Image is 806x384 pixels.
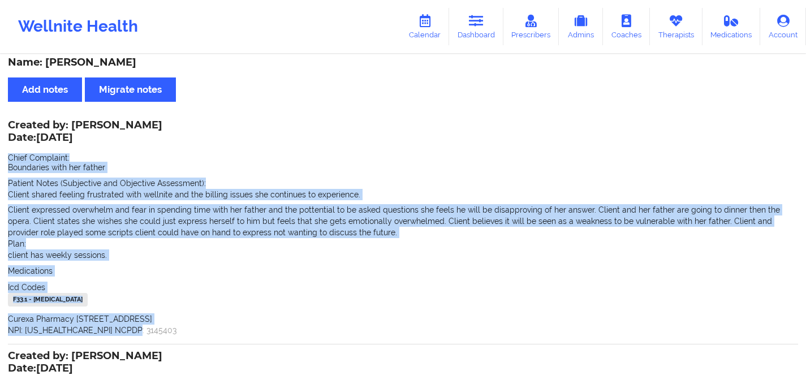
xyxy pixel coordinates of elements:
p: Client shared feeling frustrated with wellnite and the billing issues she continues to experience. [8,189,798,200]
p: client has weekly sessions. [8,249,798,261]
a: Coaches [603,8,650,45]
span: Patient Notes (Subjective and Objective Assessment): [8,179,206,188]
a: Dashboard [449,8,503,45]
p: Client expressed overwhelm and fear in spending time with her father and the pottential to be ask... [8,204,798,238]
p: Boundaries with her father [8,162,798,173]
span: Chief Complaint: [8,153,70,162]
p: Curexa Pharmacy [STREET_ADDRESS] NPI: [US_HEALTHCARE_NPI] NCPDP: 3145403 [8,313,798,336]
p: Date: [DATE] [8,131,162,145]
p: Date: [DATE] [8,361,162,376]
a: Calendar [400,8,449,45]
a: Account [760,8,806,45]
a: Prescribers [503,8,559,45]
span: Icd Codes [8,283,45,292]
a: Admins [559,8,603,45]
span: Plan: [8,239,26,248]
a: Medications [702,8,761,45]
a: Therapists [650,8,702,45]
div: Created by: [PERSON_NAME] [8,350,162,376]
div: F33.1 - [MEDICAL_DATA] [8,293,88,307]
button: Add notes [8,77,82,102]
span: Medications [8,266,53,275]
div: Created by: [PERSON_NAME] [8,119,162,145]
button: Migrate notes [85,77,176,102]
div: Name: [PERSON_NAME] [8,56,798,69]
